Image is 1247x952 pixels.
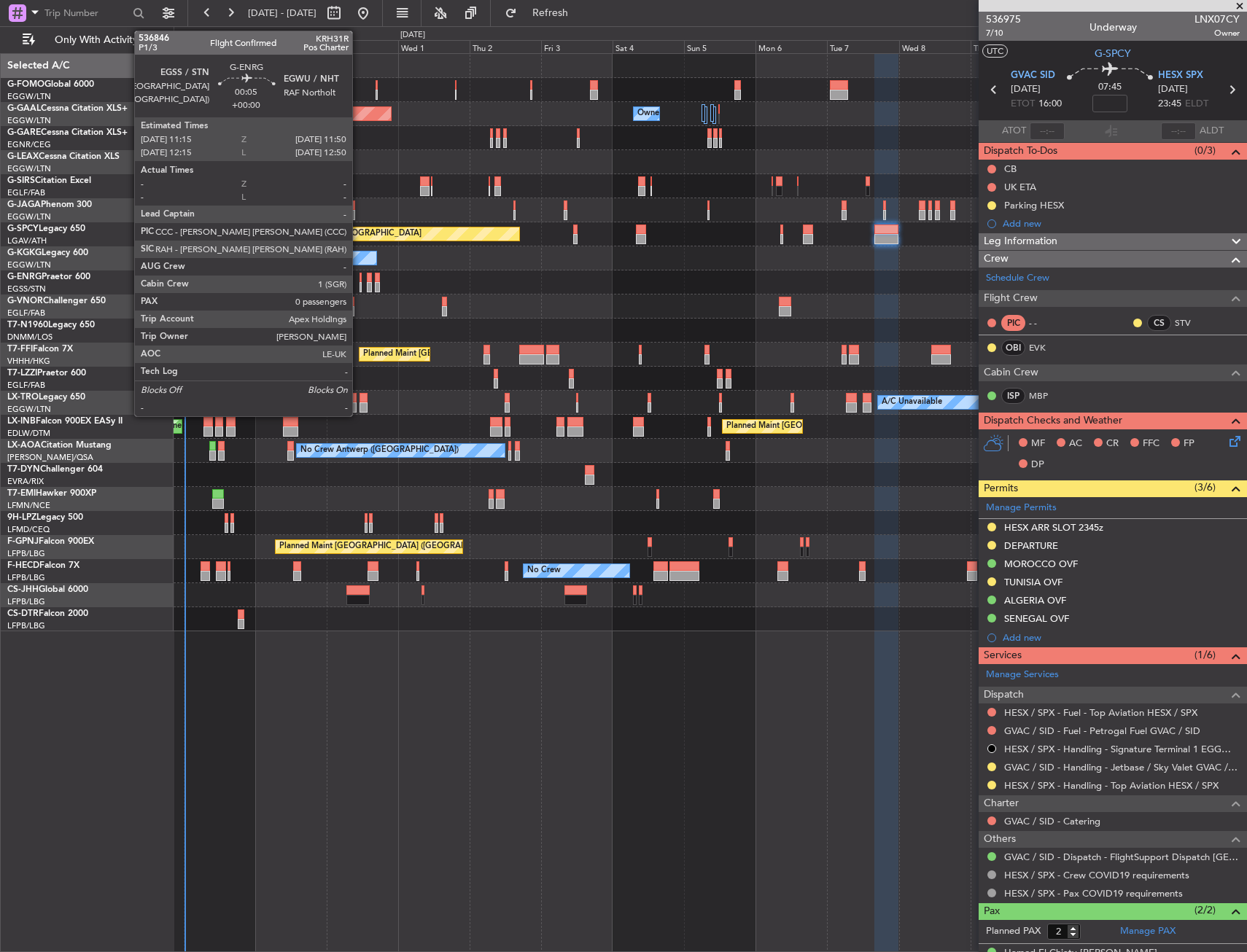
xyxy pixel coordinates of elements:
span: G-LEAX [7,152,39,161]
a: Manage PAX [1120,924,1176,939]
a: EGGW/LTN [7,115,51,126]
span: ALDT [1200,124,1224,138]
span: (1/6) [1194,647,1216,663]
div: HESX ARR SLOT 2345z [1004,521,1103,534]
span: HESX SPX [1158,69,1203,83]
a: EDLW/DTM [7,428,50,439]
div: - - [1029,316,1062,329]
a: LFPB/LBG [7,548,45,559]
a: F-HECDFalcon 7X [7,561,79,570]
span: G-SPCY [1095,46,1131,61]
a: T7-EMIHawker 900XP [7,489,96,498]
a: LGAV/ATH [7,235,47,246]
a: F-GPNJFalcon 900EX [7,537,94,546]
div: Thu 2 [470,40,541,53]
div: Add new [1003,217,1240,230]
a: HESX / SPX - Handling - Top Aviation HESX / SPX [1004,779,1219,792]
a: Manage Services [986,668,1059,682]
span: (0/3) [1194,143,1216,158]
span: LX-AOA [7,441,41,450]
div: DEPARTURE [1004,539,1058,552]
div: Planned Maint [GEOGRAPHIC_DATA] ([GEOGRAPHIC_DATA]) [208,391,438,413]
div: Thu 9 [971,40,1042,53]
div: Owner [637,103,662,125]
span: AC [1069,437,1082,451]
a: LFPB/LBG [7,620,45,631]
div: Planned Maint [GEOGRAPHIC_DATA] ([GEOGRAPHIC_DATA]) [726,415,956,437]
span: DP [1031,458,1044,472]
span: 07:45 [1098,80,1122,95]
div: Fri 3 [541,40,613,53]
a: LX-INBFalcon 900EX EASy II [7,417,123,426]
a: G-LEAXCessna Citation XLS [7,152,120,161]
input: Trip Number [44,2,128,24]
div: Tue 7 [827,40,898,53]
a: [PERSON_NAME]/QSA [7,452,93,463]
a: LFMD/CEQ [7,524,50,535]
button: Refresh [498,1,586,25]
span: [DATE] [1158,82,1188,97]
span: Leg Information [984,233,1057,250]
span: T7-N1960 [7,321,48,329]
div: [DATE] [176,29,201,42]
a: CS-DTRFalcon 2000 [7,609,88,618]
span: 7/10 [986,27,1021,39]
span: G-ENRG [7,273,42,281]
span: FP [1184,437,1194,451]
span: ELDT [1185,97,1208,112]
span: Flight Crew [984,290,1038,307]
a: EGLF/FAB [7,187,45,198]
span: 9H-LPZ [7,513,36,522]
span: T7-LZZI [7,369,37,378]
span: G-FOMO [7,80,44,89]
a: EGGW/LTN [7,211,51,222]
span: G-GARE [7,128,41,137]
span: CR [1106,437,1119,451]
span: G-SIRS [7,176,35,185]
a: EGLF/FAB [7,308,45,319]
span: Services [984,647,1022,664]
span: Dispatch To-Dos [984,143,1057,160]
a: EGLF/FAB [7,380,45,391]
div: No Crew [527,560,561,582]
div: TUNISIA OVF [1004,576,1063,588]
span: LNX07CY [1194,12,1240,27]
span: Others [984,831,1016,848]
div: [DATE] [400,29,425,42]
div: Add new [1003,631,1240,644]
a: EVK [1029,341,1062,354]
span: CS-JHH [7,585,39,594]
a: G-GARECessna Citation XLS+ [7,128,128,137]
span: ETOT [1011,97,1035,112]
a: EGGW/LTN [7,91,51,102]
span: T7-DYN [7,465,40,474]
span: F-GPNJ [7,537,39,546]
a: LX-AOACitation Mustang [7,441,112,450]
div: Wed 1 [398,40,470,53]
a: T7-N1960Legacy 650 [7,321,95,329]
span: T7-FFI [7,345,33,354]
a: G-KGKGLegacy 600 [7,249,88,257]
span: Charter [984,795,1019,812]
div: UK ETA [1004,181,1036,193]
a: EGGW/LTN [7,404,51,415]
a: Manage Permits [986,501,1057,515]
div: Mon 6 [755,40,827,53]
div: A/C Unavailable [882,391,942,413]
div: A/C Unavailable [187,151,248,173]
span: Crew [984,251,1009,268]
span: T7-EMI [7,489,36,498]
span: LX-TRO [7,393,39,402]
input: --:-- [1030,122,1065,140]
a: 9H-LPZLegacy 500 [7,513,83,522]
div: A/C Unavailable [GEOGRAPHIC_DATA] ([GEOGRAPHIC_DATA]) [115,367,352,389]
a: EGSS/STN [7,284,46,294]
span: F-HECD [7,561,39,570]
span: Dispatch Checks and Weather [984,413,1122,429]
span: GVAC SID [1011,69,1055,83]
a: HESX / SPX - Fuel - Top Aviation HESX / SPX [1004,706,1197,719]
div: OBI [1001,340,1025,356]
a: LX-TROLegacy 650 [7,393,85,402]
a: LFPB/LBG [7,572,45,583]
a: HESX / SPX - Handling - Signature Terminal 1 EGGW / LTN [1004,743,1240,755]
